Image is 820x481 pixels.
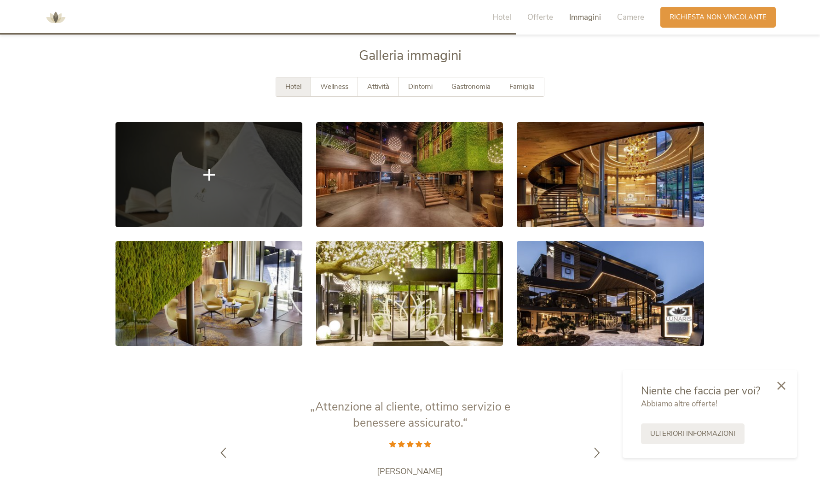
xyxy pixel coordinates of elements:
span: Niente che faccia per voi? [641,384,760,398]
a: [PERSON_NAME] [295,466,525,477]
span: „Attenzione al cliente, ottimo servizio e benessere assicurato.“ [310,399,510,431]
span: Richiesta non vincolante [670,12,767,22]
span: Ulteriori informazioni [650,429,735,439]
span: Camere [617,12,644,23]
span: Gastronomia [451,82,491,91]
img: AMONTI & LUNARIS Wellnessresort [42,4,69,31]
span: Immagini [569,12,601,23]
span: Galleria immagini [359,47,462,65]
a: Ulteriori informazioni [641,423,745,444]
span: Famiglia [509,82,535,91]
span: Hotel [285,82,301,91]
span: Dintorni [408,82,433,91]
span: Wellness [320,82,348,91]
a: AMONTI & LUNARIS Wellnessresort [42,14,69,20]
span: Offerte [527,12,553,23]
span: Attività [367,82,389,91]
span: Hotel [492,12,511,23]
span: [PERSON_NAME] [377,466,443,477]
span: Abbiamo altre offerte! [641,399,717,409]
